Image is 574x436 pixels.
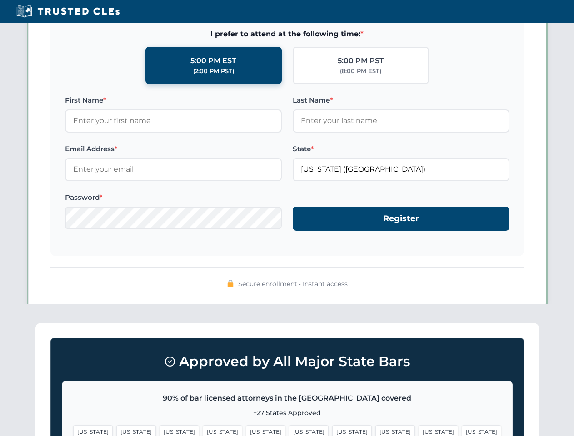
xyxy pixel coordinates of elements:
[73,408,501,418] p: +27 States Approved
[73,392,501,404] p: 90% of bar licensed attorneys in the [GEOGRAPHIC_DATA] covered
[65,95,282,106] label: First Name
[65,28,509,40] span: I prefer to attend at the following time:
[293,144,509,154] label: State
[293,207,509,231] button: Register
[14,5,122,18] img: Trusted CLEs
[65,192,282,203] label: Password
[238,279,348,289] span: Secure enrollment • Instant access
[293,158,509,181] input: Florida (FL)
[193,67,234,76] div: (2:00 PM PST)
[65,158,282,181] input: Enter your email
[190,55,236,67] div: 5:00 PM EST
[338,55,384,67] div: 5:00 PM PST
[227,280,234,287] img: 🔒
[293,109,509,132] input: Enter your last name
[62,349,513,374] h3: Approved by All Major State Bars
[65,144,282,154] label: Email Address
[293,95,509,106] label: Last Name
[340,67,381,76] div: (8:00 PM EST)
[65,109,282,132] input: Enter your first name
